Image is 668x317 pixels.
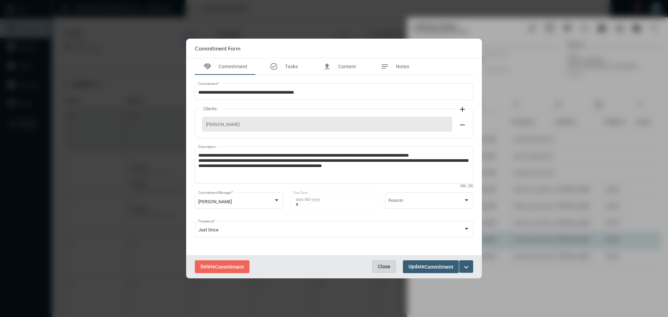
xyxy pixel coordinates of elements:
[198,227,218,232] span: Just Once
[462,263,470,271] mat-icon: expand_more
[200,264,244,269] span: Delete
[460,184,473,188] mat-hint: 348 / 200
[338,64,356,69] span: Content
[215,264,244,270] span: Commitment
[372,260,396,273] button: Close
[200,106,221,111] label: Clients:
[203,62,212,71] mat-icon: handshake
[396,64,409,69] span: Notes
[218,64,247,69] span: Commitment
[195,260,249,273] button: DeleteCommitment
[458,121,467,129] mat-icon: remove
[195,45,240,51] h2: Commitment Form
[378,264,390,269] span: Close
[403,260,459,273] button: UpdateCommitment
[323,62,331,71] mat-icon: file_upload
[458,105,467,113] mat-icon: add
[424,264,453,270] span: Commitment
[206,122,448,127] span: [PERSON_NAME]
[270,62,278,71] mat-icon: task_alt
[408,264,453,269] span: Update
[381,62,389,71] mat-icon: notes
[285,64,298,69] span: Tasks
[198,199,232,204] span: [PERSON_NAME]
